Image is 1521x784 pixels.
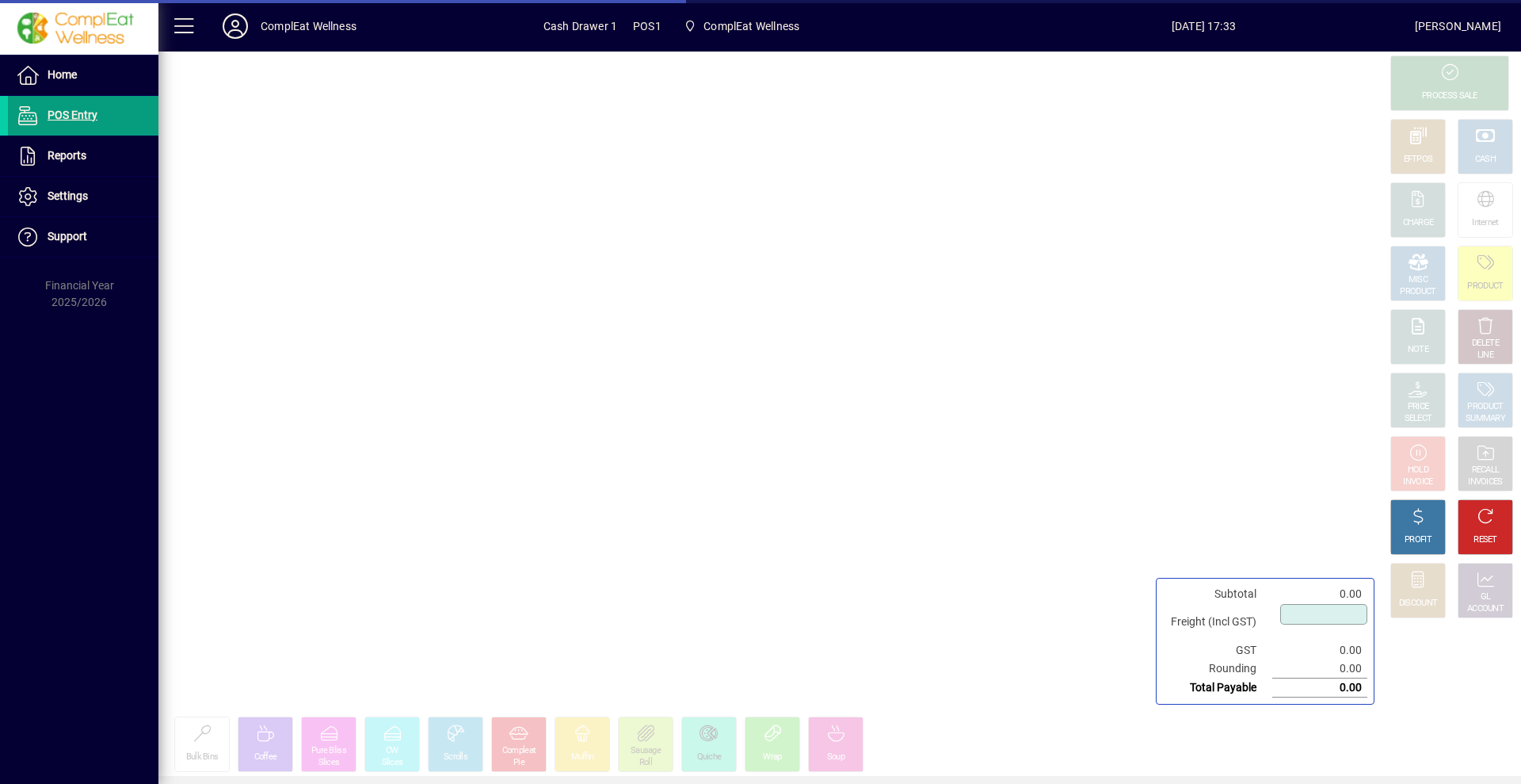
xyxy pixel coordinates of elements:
div: HOLD [1408,465,1428,476]
div: INVOICES [1468,476,1502,488]
a: Settings [8,177,158,216]
div: Wrap [763,751,781,763]
div: EFTPOS [1404,154,1433,166]
div: NOTE [1408,344,1428,356]
div: CHARGE [1403,217,1434,229]
td: Subtotal [1163,585,1272,603]
div: DELETE [1472,338,1499,350]
div: Muffin [571,751,594,763]
span: Cash Drawer 1 [543,13,617,39]
div: Pure Bliss [311,745,346,757]
div: CASH [1475,154,1496,166]
td: Rounding [1163,660,1272,679]
td: Freight (Incl GST) [1163,603,1272,641]
td: GST [1163,641,1272,660]
span: POS1 [633,13,661,39]
span: Home [48,68,77,81]
td: 0.00 [1272,679,1367,698]
div: DISCOUNT [1399,598,1437,610]
div: Coffee [254,751,277,763]
span: Support [48,230,87,243]
div: INVOICE [1403,476,1432,488]
div: MISC [1409,274,1428,286]
span: POS Entry [48,109,97,121]
span: Settings [48,189,88,202]
a: Reports [8,136,158,176]
div: Slices [318,757,340,769]
div: Roll [639,757,652,769]
div: PRODUCT [1467,401,1503,413]
div: Compleat [502,745,536,757]
div: Soup [827,751,844,763]
div: Scrolls [444,751,467,763]
a: Support [8,217,158,257]
div: PROFIT [1405,534,1431,546]
div: Pie [513,757,524,769]
div: GL [1481,591,1491,603]
td: 0.00 [1272,641,1367,660]
div: ACCOUNT [1467,603,1504,615]
div: [PERSON_NAME] [1415,13,1501,39]
td: Total Payable [1163,679,1272,698]
div: PRICE [1408,401,1429,413]
div: SUMMARY [1466,413,1505,425]
td: 0.00 [1272,660,1367,679]
button: Profile [210,12,261,40]
div: Bulk Bins [186,751,219,763]
div: Quiche [697,751,722,763]
div: Slices [382,757,403,769]
div: PROCESS SALE [1422,90,1477,102]
span: Reports [48,149,86,162]
td: 0.00 [1272,585,1367,603]
div: RESET [1473,534,1497,546]
div: PRODUCT [1400,286,1435,298]
span: ComplEat Wellness [703,13,799,39]
div: SELECT [1405,413,1432,425]
div: Sausage [631,745,661,757]
div: CW [386,745,398,757]
div: RECALL [1472,465,1500,476]
a: Home [8,55,158,95]
span: [DATE] 17:33 [993,13,1415,39]
div: Internet [1472,217,1498,229]
div: LINE [1477,350,1493,361]
div: ComplEat Wellness [261,13,356,39]
div: PRODUCT [1467,281,1503,293]
span: ComplEat Wellness [677,12,806,40]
